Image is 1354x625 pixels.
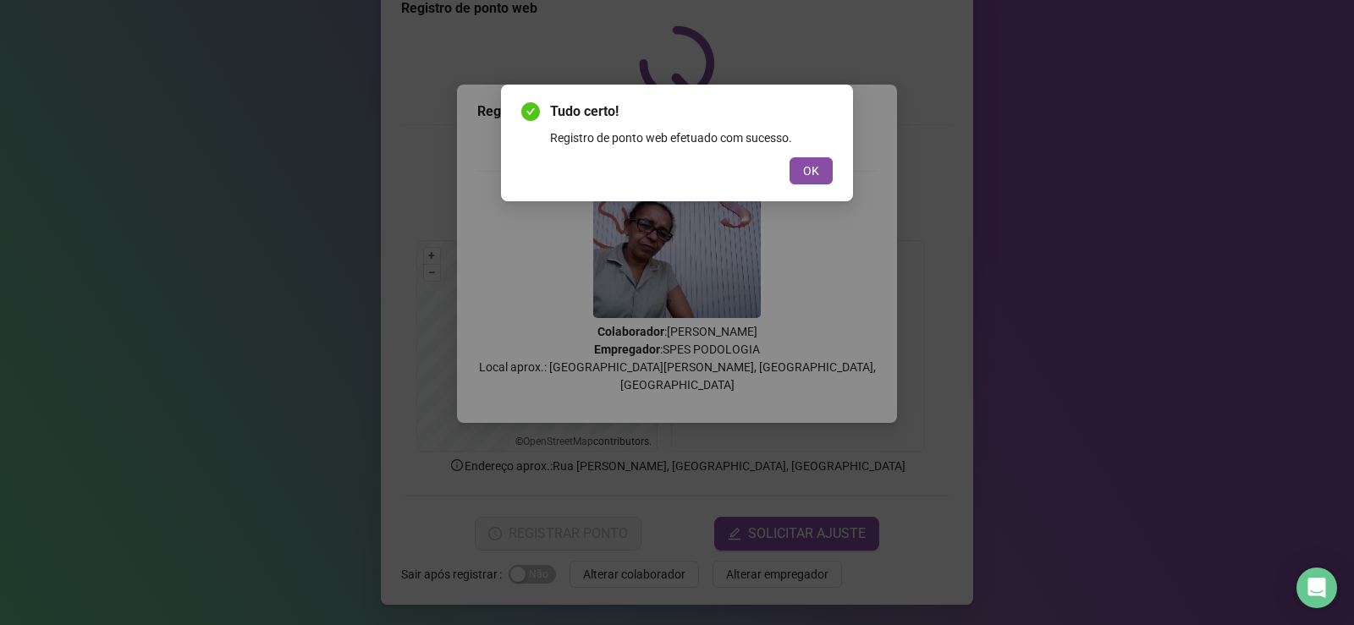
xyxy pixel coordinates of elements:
[521,102,540,121] span: check-circle
[803,162,819,180] span: OK
[550,101,833,122] span: Tudo certo!
[790,157,833,184] button: OK
[550,129,833,147] div: Registro de ponto web efetuado com sucesso.
[1296,567,1337,608] div: Open Intercom Messenger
